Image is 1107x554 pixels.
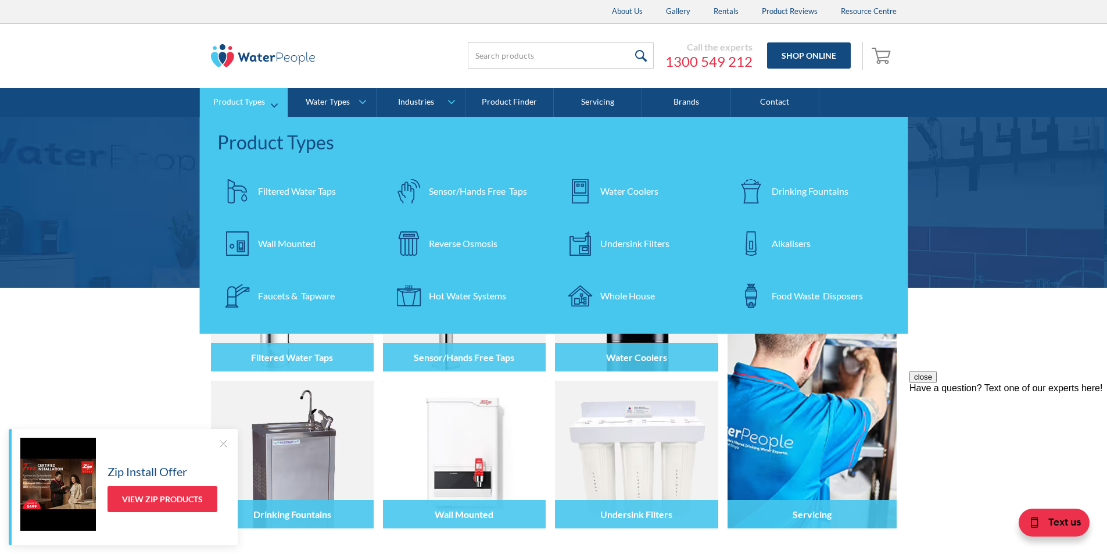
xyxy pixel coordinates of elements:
[217,223,377,264] a: Wall Mounted
[200,117,908,334] nav: Product Types
[606,352,667,363] h4: Water Coolers
[253,509,331,520] h4: Drinking Fountains
[108,486,217,512] a: View Zip Products
[555,381,718,528] img: Undersink Filters
[217,276,377,316] a: Faucets & Tapware
[213,97,265,107] div: Product Types
[217,128,891,156] div: Product Types
[20,438,96,531] img: Zip Install Offer
[642,88,730,117] a: Brands
[909,371,1107,510] iframe: podium webchat widget prompt
[414,352,514,363] h4: Sensor/Hands Free Taps
[600,184,658,198] div: Water Coolers
[258,237,316,251] div: Wall Mounted
[258,289,335,303] div: Faucets & Tapware
[872,46,894,65] img: shopping cart
[665,41,753,53] div: Call the experts
[211,44,316,67] img: The Water People
[560,171,719,212] a: Water Coolers
[211,381,374,528] img: Drinking Fountains
[429,237,497,251] div: Reverse Osmosis
[398,97,434,107] div: Industries
[251,352,333,363] h4: Filtered Water Taps
[665,53,753,70] a: 1300 549 212
[383,381,546,528] img: Wall Mounted
[869,42,897,70] a: Open empty cart
[388,276,548,316] a: Hot Water Systems
[560,276,719,316] a: Whole House
[991,496,1107,554] iframe: podium webchat widget bubble
[728,224,897,528] a: Servicing
[388,171,548,212] a: Sensor/Hands Free Taps
[258,184,336,198] div: Filtered Water Taps
[731,88,819,117] a: Contact
[772,237,811,251] div: Alkalisers
[600,289,655,303] div: Whole House
[217,171,377,212] a: Filtered Water Taps
[600,509,672,520] h4: Undersink Filters
[772,289,863,303] div: Food Waste Disposers
[465,88,554,117] a: Product Finder
[388,223,548,264] a: Reverse Osmosis
[554,88,642,117] a: Servicing
[731,276,891,316] a: Food Waste Disposers
[288,88,376,117] a: Water Types
[600,237,669,251] div: Undersink Filters
[468,42,654,69] input: Search products
[429,184,527,198] div: Sensor/Hands Free Taps
[772,184,848,198] div: Drinking Fountains
[429,289,506,303] div: Hot Water Systems
[793,509,832,520] h4: Servicing
[731,223,891,264] a: Alkalisers
[731,171,891,212] a: Drinking Fountains
[560,223,719,264] a: Undersink Filters
[377,88,464,117] a: Industries
[200,88,288,117] a: Product Types
[767,42,851,69] a: Shop Online
[435,509,493,520] h4: Wall Mounted
[108,463,187,480] h5: Zip Install Offer
[306,97,350,107] div: Water Types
